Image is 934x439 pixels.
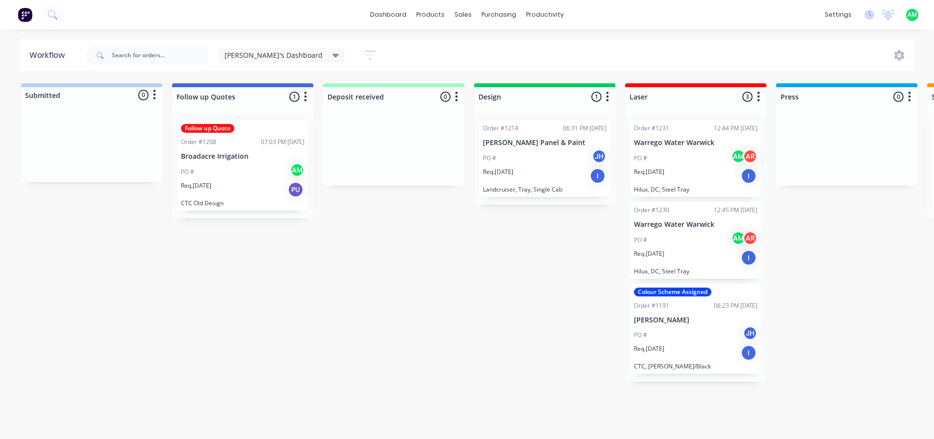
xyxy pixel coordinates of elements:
[18,7,32,22] img: Factory
[563,124,606,133] div: 06:31 PM [DATE]
[630,202,761,279] div: Order #123012:45 PM [DATE]Warrego Water WarwickPO #AMARReq.[DATE]IHilux, DC, Steel Tray
[29,49,70,61] div: Workflow
[177,120,308,211] div: Follow up QuoteOrder #120807:03 PM [DATE]Broadacre IrrigationPO #AMReq.[DATE]PUCTC Old Design
[225,50,323,60] span: [PERSON_NAME]'s Dashboard
[634,139,757,147] p: Warrego Water Warwick
[483,168,513,176] p: Req. [DATE]
[634,363,757,370] p: CTC, [PERSON_NAME]/Black
[714,124,757,133] div: 12:44 PM [DATE]
[741,168,757,184] div: I
[181,199,304,207] p: CTC Old Design
[181,168,194,176] p: PO #
[450,7,477,22] div: sales
[741,345,757,361] div: I
[743,149,757,164] div: AR
[634,168,664,176] p: Req. [DATE]
[181,181,211,190] p: Req. [DATE]
[634,316,757,324] p: [PERSON_NAME]
[181,124,234,133] div: Follow up Quote
[365,7,411,22] a: dashboard
[714,301,757,310] div: 06:23 PM [DATE]
[479,120,610,197] div: Order #121406:31 PM [DATE][PERSON_NAME] Panel & PaintPO #JHReq.[DATE]ILandcruiser, Tray, Single Cab
[634,206,669,215] div: Order #1230
[112,46,209,65] input: Search for orders...
[634,154,647,163] p: PO #
[483,186,606,193] p: Landcruiser, Tray, Single Cab
[181,152,304,161] p: Broadacre Irrigation
[290,163,304,177] div: AM
[634,249,664,258] p: Req. [DATE]
[483,154,496,163] p: PO #
[634,186,757,193] p: Hilux, DC, Steel Tray
[630,284,761,374] div: Colour Scheme AssignedOrder #119106:23 PM [DATE][PERSON_NAME]PO #JHReq.[DATE]ICTC, [PERSON_NAME]/...
[592,149,606,164] div: JH
[483,139,606,147] p: [PERSON_NAME] Panel & Paint
[483,124,518,133] div: Order #1214
[908,10,917,19] span: AM
[741,250,757,266] div: I
[634,268,757,275] p: Hilux, DC, Steel Tray
[634,288,711,296] div: Colour Scheme Assigned
[731,231,746,245] div: AM
[288,182,303,197] div: PU
[634,220,757,229] p: Warrego Water Warwick
[634,124,669,133] div: Order #1231
[714,206,757,215] div: 12:45 PM [DATE]
[820,7,857,22] div: settings
[630,120,761,197] div: Order #123112:44 PM [DATE]Warrego Water WarwickPO #AMARReq.[DATE]IHilux, DC, Steel Tray
[411,7,450,22] div: products
[634,236,647,244] p: PO #
[634,301,669,310] div: Order #1191
[590,168,606,184] div: I
[634,331,647,340] p: PO #
[743,326,757,341] div: JH
[743,231,757,245] div: AR
[181,138,216,146] div: Order #1208
[261,138,304,146] div: 07:03 PM [DATE]
[477,7,521,22] div: purchasing
[634,344,664,353] p: Req. [DATE]
[731,149,746,164] div: AM
[521,7,569,22] div: productivity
